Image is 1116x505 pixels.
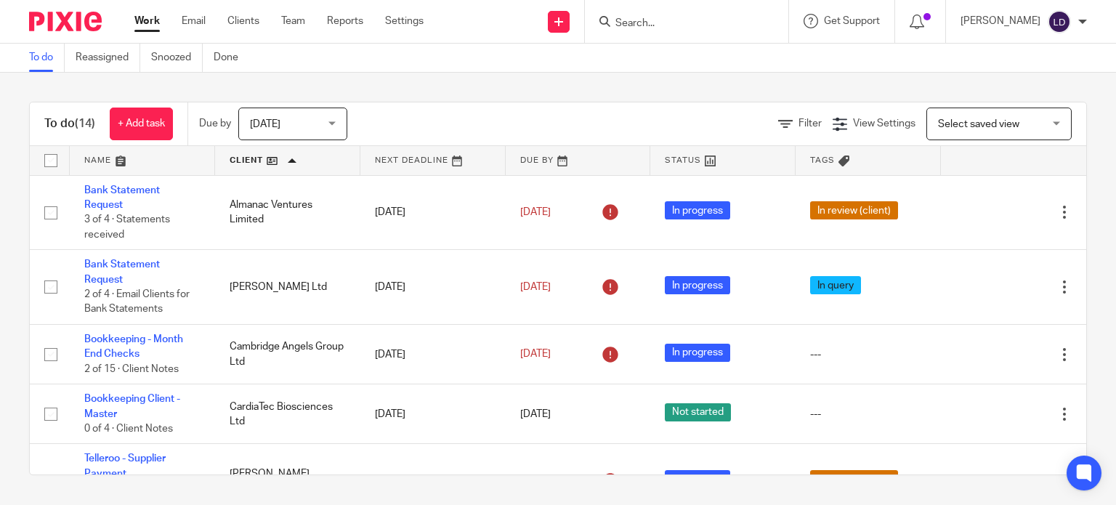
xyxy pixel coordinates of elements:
[250,119,280,129] span: [DATE]
[938,119,1019,129] span: Select saved view
[810,201,898,219] span: In review (client)
[1048,10,1071,33] img: svg%3E
[810,470,898,488] span: In review (client)
[215,384,360,444] td: CardiaTec Biosciences Ltd
[614,17,745,31] input: Search
[385,14,424,28] a: Settings
[824,16,880,26] span: Get Support
[84,424,173,434] span: 0 of 4 · Client Notes
[798,118,822,129] span: Filter
[110,108,173,140] a: + Add task
[76,44,140,72] a: Reassigned
[84,259,160,284] a: Bank Statement Request
[84,214,170,240] span: 3 of 4 · Statements received
[214,44,249,72] a: Done
[520,349,551,359] span: [DATE]
[360,384,506,444] td: [DATE]
[665,344,730,362] span: In progress
[75,118,95,129] span: (14)
[84,289,190,315] span: 2 of 4 · Email Clients for Bank Statements
[520,207,551,217] span: [DATE]
[44,116,95,132] h1: To do
[199,116,231,131] p: Due by
[29,12,102,31] img: Pixie
[215,325,360,384] td: Cambridge Angels Group Ltd
[665,403,731,421] span: Not started
[84,394,180,419] a: Bookkeeping Client - Master
[360,250,506,325] td: [DATE]
[215,175,360,250] td: Almanac Ventures Limited
[520,409,551,419] span: [DATE]
[84,185,160,210] a: Bank Statement Request
[84,364,179,374] span: 2 of 15 · Client Notes
[665,201,730,219] span: In progress
[84,453,166,478] a: Telleroo - Supplier Payment
[151,44,203,72] a: Snoozed
[810,276,861,294] span: In query
[360,325,506,384] td: [DATE]
[961,14,1040,28] p: [PERSON_NAME]
[665,276,730,294] span: In progress
[853,118,915,129] span: View Settings
[134,14,160,28] a: Work
[810,347,926,362] div: ---
[327,14,363,28] a: Reports
[84,334,183,359] a: Bookkeeping - Month End Checks
[810,407,926,421] div: ---
[281,14,305,28] a: Team
[810,156,835,164] span: Tags
[520,282,551,292] span: [DATE]
[182,14,206,28] a: Email
[29,44,65,72] a: To do
[215,250,360,325] td: [PERSON_NAME] Ltd
[360,175,506,250] td: [DATE]
[227,14,259,28] a: Clients
[665,470,730,488] span: In progress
